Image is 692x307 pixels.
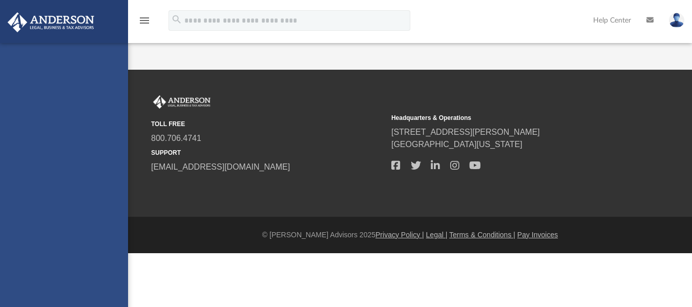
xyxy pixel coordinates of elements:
a: Terms & Conditions | [449,231,515,239]
a: Legal | [426,231,448,239]
img: Anderson Advisors Platinum Portal [151,95,213,109]
img: Anderson Advisors Platinum Portal [5,12,97,32]
i: search [171,14,182,25]
img: User Pic [669,13,684,28]
a: [STREET_ADDRESS][PERSON_NAME] [391,128,540,136]
i: menu [138,14,151,27]
a: [EMAIL_ADDRESS][DOMAIN_NAME] [151,162,290,171]
a: Pay Invoices [517,231,558,239]
div: © [PERSON_NAME] Advisors 2025 [128,230,692,240]
small: TOLL FREE [151,119,384,129]
small: Headquarters & Operations [391,113,624,122]
small: SUPPORT [151,148,384,157]
a: Privacy Policy | [375,231,424,239]
a: menu [138,19,151,27]
a: 800.706.4741 [151,134,201,142]
a: [GEOGRAPHIC_DATA][US_STATE] [391,140,522,149]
